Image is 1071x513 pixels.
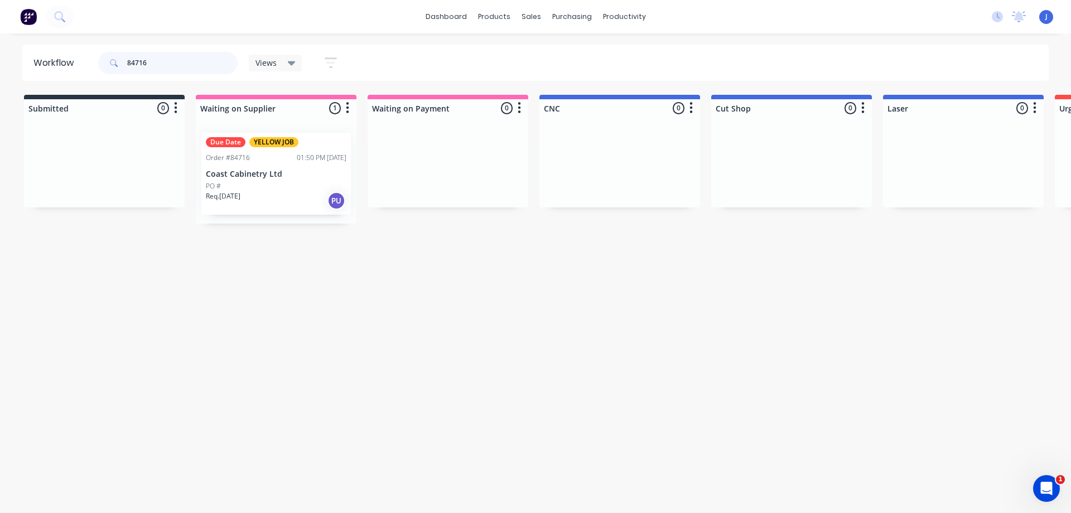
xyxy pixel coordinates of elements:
[127,52,238,74] input: Search for orders...
[206,191,240,201] p: Req. [DATE]
[597,8,652,25] div: productivity
[516,8,547,25] div: sales
[255,57,277,69] span: Views
[1033,475,1060,502] iframe: Intercom live chat
[206,137,245,147] div: Due Date
[201,133,351,215] div: Due DateYELLOW JOBOrder #8471601:50 PM [DATE]Coast Cabinetry LtdPO #Req.[DATE]PU
[206,181,221,191] p: PO #
[206,153,250,163] div: Order #84716
[249,137,298,147] div: YELLOW JOB
[420,8,472,25] a: dashboard
[33,56,79,70] div: Workflow
[472,8,516,25] div: products
[1056,475,1065,484] span: 1
[20,8,37,25] img: Factory
[297,153,346,163] div: 01:50 PM [DATE]
[1045,12,1048,22] span: J
[206,170,346,179] p: Coast Cabinetry Ltd
[327,192,345,210] div: PU
[547,8,597,25] div: purchasing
